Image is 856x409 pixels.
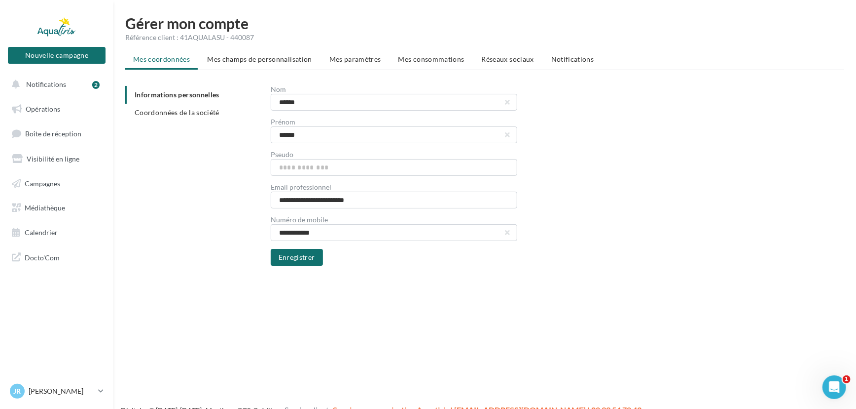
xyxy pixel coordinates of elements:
iframe: Intercom live chat [822,375,846,399]
div: Référence client : 41AQUALASU - 440087 [125,33,844,42]
a: Médiathèque [6,198,107,218]
button: Nouvelle campagne [8,47,106,64]
h1: Gérer mon compte [125,16,844,31]
p: [PERSON_NAME] [29,386,94,396]
span: Coordonnées de la société [135,108,219,117]
div: 2 [92,81,100,89]
a: Docto'Com [6,247,107,268]
a: Campagnes [6,173,107,194]
span: Docto'Com [25,251,60,264]
a: Jr [PERSON_NAME] [8,382,106,401]
span: Réseaux sociaux [482,55,534,63]
span: Campagnes [25,179,60,187]
span: Boîte de réception [25,129,81,138]
a: Visibilité en ligne [6,149,107,169]
div: Numéro de mobile [271,216,517,223]
span: Mes paramètres [329,55,381,63]
button: Notifications 2 [6,74,104,95]
span: Calendrier [25,228,58,237]
span: Mes champs de personnalisation [207,55,312,63]
span: Notifications [551,55,594,63]
span: Jr [14,386,21,396]
a: Calendrier [6,222,107,243]
a: Boîte de réception [6,123,107,144]
div: Pseudo [271,151,517,158]
div: Nom [271,86,517,93]
span: Médiathèque [25,204,65,212]
span: Mes consommations [398,55,464,63]
span: Opérations [26,105,60,113]
span: Visibilité en ligne [27,155,79,163]
a: Opérations [6,99,107,120]
span: Notifications [26,80,66,88]
div: Prénom [271,119,517,125]
span: 1 [843,375,851,383]
div: Email professionnel [271,184,517,191]
button: Enregistrer [271,249,323,266]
